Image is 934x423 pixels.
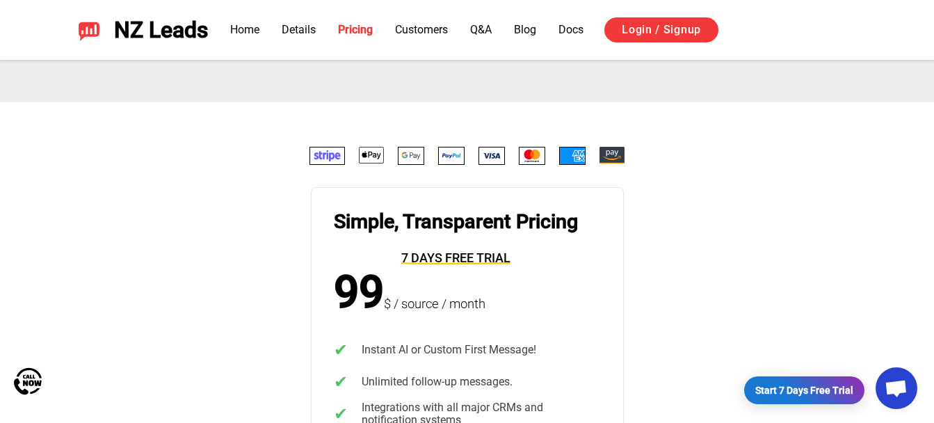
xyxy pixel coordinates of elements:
span: ✔ [334,342,359,359]
div: Open chat [876,367,917,409]
iframe: Sign in with Google Button [732,15,874,46]
span: NZ Leads [114,17,208,43]
h2: Simple, Transparent Pricing [334,210,578,244]
img: Stripe [309,147,346,165]
img: NZ Leads logo [78,19,100,41]
a: Start 7 Days Free Trial [744,376,864,404]
a: Login / Signup [604,17,718,42]
a: Q&A [470,23,492,36]
span: $ / source / month [384,296,485,318]
a: Customers [395,23,448,36]
span: 7 days free trial [401,250,510,268]
img: Google Pay [398,147,424,165]
span: ✔ [334,406,359,423]
a: Home [230,23,259,36]
a: Blog [514,23,536,36]
img: Mastercard [519,147,545,165]
img: Apple Pay [359,147,384,163]
span: Unlimited follow-up messages. [362,376,513,388]
a: Pricing [338,23,373,36]
img: American Express [559,147,586,165]
a: Docs [558,23,583,36]
span: 99 [334,268,384,318]
img: PayPal [438,147,465,165]
img: Visa [478,147,505,165]
span: ✔ [334,374,359,391]
img: Amazon Pay [599,147,625,163]
img: Call Now [14,367,42,395]
a: Details [282,23,316,36]
span: Instant AI or Custom First Message! [362,344,536,356]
